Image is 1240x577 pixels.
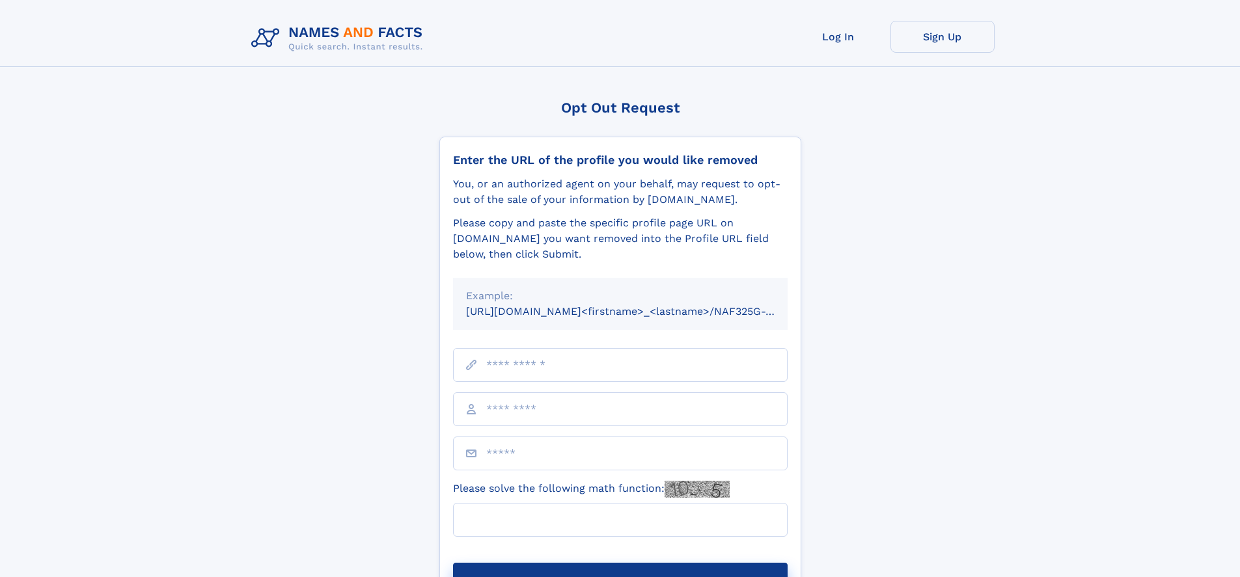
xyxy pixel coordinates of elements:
[466,305,812,317] small: [URL][DOMAIN_NAME]<firstname>_<lastname>/NAF325G-xxxxxxxx
[786,21,890,53] a: Log In
[246,21,434,56] img: Logo Names and Facts
[453,153,788,167] div: Enter the URL of the profile you would like removed
[466,288,775,304] div: Example:
[439,100,801,116] div: Opt Out Request
[453,176,788,208] div: You, or an authorized agent on your behalf, may request to opt-out of the sale of your informatio...
[453,215,788,262] div: Please copy and paste the specific profile page URL on [DOMAIN_NAME] you want removed into the Pr...
[890,21,995,53] a: Sign Up
[453,481,730,498] label: Please solve the following math function:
